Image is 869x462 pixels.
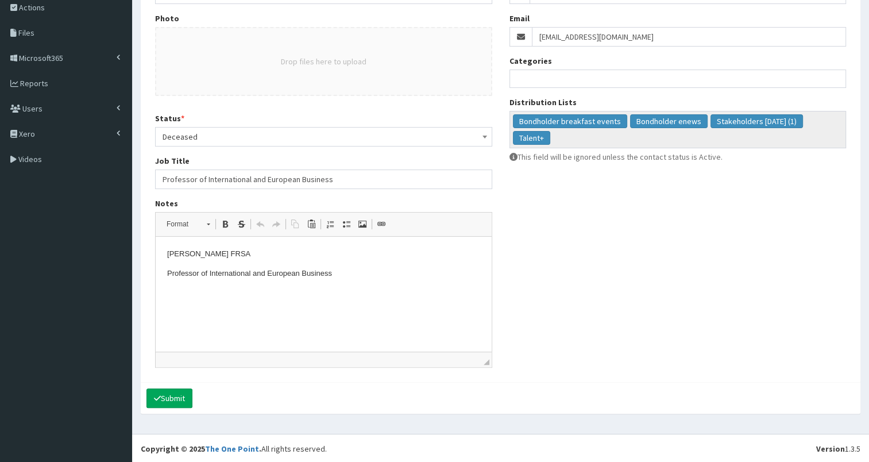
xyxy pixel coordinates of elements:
[19,2,45,13] span: Actions
[281,56,366,67] button: Drop files here to upload
[287,217,303,232] a: Copy (Ctrl+C)
[513,131,550,145] li: Talent+
[509,55,552,67] label: Categories
[322,217,338,232] a: Insert/Remove Numbered List
[19,53,63,63] span: Microsoft365
[710,114,803,128] li: Stakeholders May 2023 (1)
[630,114,708,128] li: Bondholder enews
[509,13,530,24] label: Email
[18,28,34,38] span: Files
[155,198,178,209] label: Notes
[205,444,259,454] a: The One Point
[338,217,354,232] a: Insert/Remove Bulleted List
[155,113,184,124] label: Status
[268,217,284,232] a: Redo (Ctrl+Y)
[509,97,577,108] label: Distribution Lists
[816,444,845,454] b: Version
[513,114,627,128] li: Bondholder breakfast events
[156,237,492,352] iframe: Rich Text Editor, notes
[22,103,43,114] span: Users
[509,151,847,163] p: This field will be ignored unless the contact status is Active.
[354,217,370,232] a: Image
[217,217,233,232] a: Bold (Ctrl+B)
[20,78,48,88] span: Reports
[160,216,216,232] a: Format
[155,127,492,147] span: Deceased
[252,217,268,232] a: Undo (Ctrl+Z)
[19,129,35,139] span: Xero
[484,359,489,365] span: Drag to resize
[18,154,42,164] span: Videos
[161,217,201,232] span: Format
[816,443,860,455] div: 1.3.5
[155,13,179,24] label: Photo
[146,388,192,408] button: Submit
[163,129,485,145] span: Deceased
[303,217,319,232] a: Paste (Ctrl+V)
[373,217,389,232] a: Link (Ctrl+L)
[141,444,261,454] strong: Copyright © 2025 .
[233,217,249,232] a: Strike Through
[155,155,190,167] label: Job Title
